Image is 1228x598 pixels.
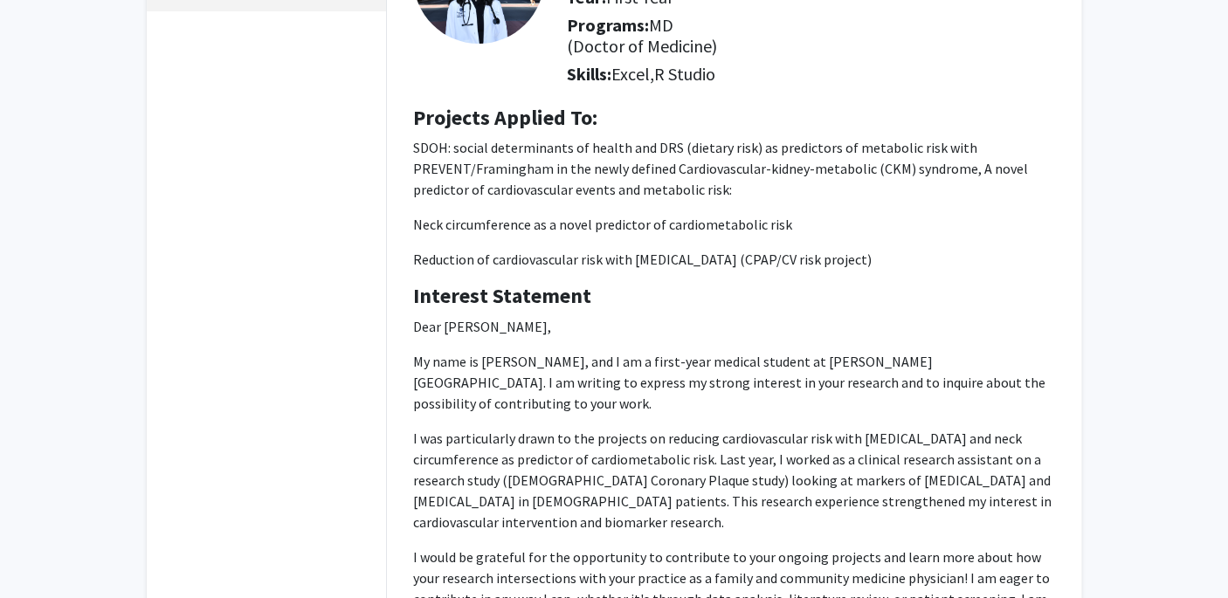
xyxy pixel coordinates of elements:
[413,137,1055,200] p: SDOH: social determinants of health and DRS (dietary risk) as predictors of metabolic risk with P...
[567,63,611,85] b: Skills:
[413,351,1055,414] p: My name is [PERSON_NAME], and I am a first-year medical student at [PERSON_NAME][GEOGRAPHIC_DATA]...
[413,104,597,131] b: Projects Applied To:
[413,282,591,309] b: Interest Statement
[567,14,717,57] span: MD (Doctor of Medicine)
[567,14,649,36] b: Programs:
[654,63,715,85] span: R Studio
[13,519,74,585] iframe: Chat
[413,249,1055,270] p: Reduction of cardiovascular risk with [MEDICAL_DATA] (CPAP/CV risk project)
[413,316,1055,337] p: Dear [PERSON_NAME],
[413,214,1055,235] p: Neck circumference as a novel predictor of cardiometabolic risk
[611,63,654,85] span: Excel,
[413,428,1055,533] p: I was particularly drawn to the projects on reducing cardiovascular risk with [MEDICAL_DATA] and ...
